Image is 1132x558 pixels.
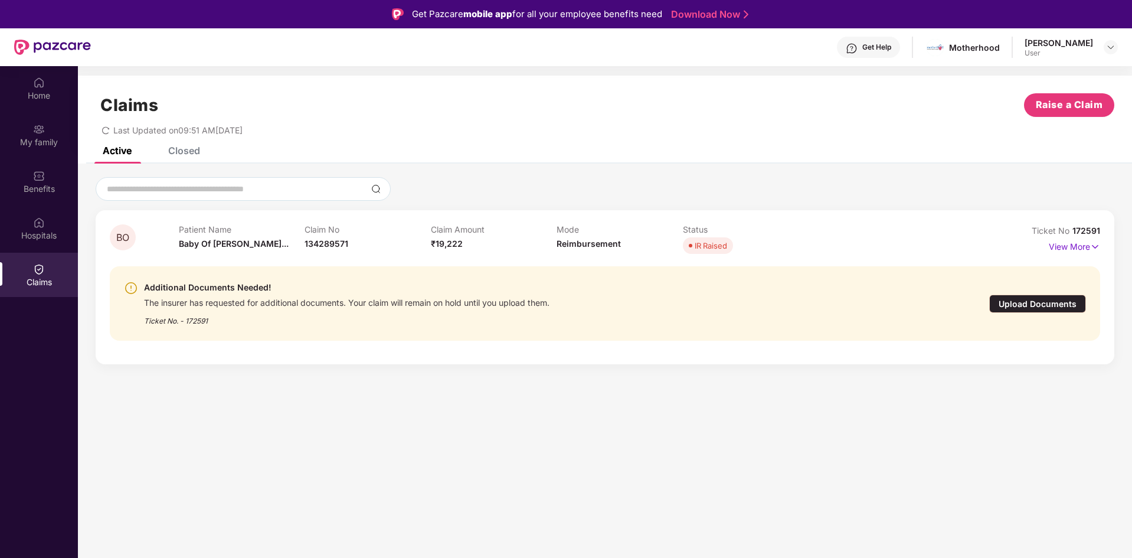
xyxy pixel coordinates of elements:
[989,295,1086,313] div: Upload Documents
[144,308,549,327] div: Ticket No. - 172591
[33,123,45,135] img: svg+xml;base64,PHN2ZyB3aWR0aD0iMjAiIGhlaWdodD0iMjAiIHZpZXdCb3g9IjAgMCAyMCAyMCIgZmlsbD0ibm9uZSIgeG...
[1025,37,1093,48] div: [PERSON_NAME]
[102,125,110,135] span: redo
[33,77,45,89] img: svg+xml;base64,PHN2ZyBpZD0iSG9tZSIgeG1sbnM9Imh0dHA6Ly93d3cudzMub3JnLzIwMDAvc3ZnIiB3aWR0aD0iMjAiIG...
[1025,48,1093,58] div: User
[1036,97,1103,112] span: Raise a Claim
[168,145,200,156] div: Closed
[927,39,944,56] img: motherhood%20_%20logo.png
[695,240,727,252] div: IR Raised
[412,7,662,21] div: Get Pazcare for all your employee benefits need
[683,224,809,234] p: Status
[33,170,45,182] img: svg+xml;base64,PHN2ZyBpZD0iQmVuZWZpdHMiIHhtbG5zPSJodHRwOi8vd3d3LnczLm9yZy8yMDAwL3N2ZyIgd2lkdGg9Ij...
[1024,93,1114,117] button: Raise a Claim
[1090,240,1100,253] img: svg+xml;base64,PHN2ZyB4bWxucz0iaHR0cDovL3d3dy53My5vcmcvMjAwMC9zdmciIHdpZHRoPSIxNyIgaGVpZ2h0PSIxNy...
[103,145,132,156] div: Active
[671,8,745,21] a: Download Now
[1049,237,1100,253] p: View More
[744,8,748,21] img: Stroke
[371,184,381,194] img: svg+xml;base64,PHN2ZyBpZD0iU2VhcmNoLTMyeDMyIiB4bWxucz0iaHR0cDovL3d3dy53My5vcmcvMjAwMC9zdmciIHdpZH...
[116,233,129,243] span: BO
[100,95,158,115] h1: Claims
[1072,226,1100,236] span: 172591
[14,40,91,55] img: New Pazcare Logo
[33,263,45,275] img: svg+xml;base64,PHN2ZyBpZD0iQ2xhaW0iIHhtbG5zPSJodHRwOi8vd3d3LnczLm9yZy8yMDAwL3N2ZyIgd2lkdGg9IjIwIi...
[33,217,45,229] img: svg+xml;base64,PHN2ZyBpZD0iSG9zcGl0YWxzIiB4bWxucz0iaHR0cDovL3d3dy53My5vcmcvMjAwMC9zdmciIHdpZHRoPS...
[179,224,305,234] p: Patient Name
[305,224,431,234] p: Claim No
[124,281,138,295] img: svg+xml;base64,PHN2ZyBpZD0iV2FybmluZ18tXzI0eDI0IiBkYXRhLW5hbWU9Ildhcm5pbmcgLSAyNHgyNCIgeG1sbnM9Im...
[179,239,289,249] span: Baby Of [PERSON_NAME]...
[862,43,891,52] div: Get Help
[431,224,557,234] p: Claim Amount
[1032,226,1072,236] span: Ticket No
[949,42,1000,53] div: Motherhood
[1106,43,1115,52] img: svg+xml;base64,PHN2ZyBpZD0iRHJvcGRvd24tMzJ4MzIiIHhtbG5zPSJodHRwOi8vd3d3LnczLm9yZy8yMDAwL3N2ZyIgd2...
[431,239,463,249] span: ₹19,222
[392,8,404,20] img: Logo
[557,224,683,234] p: Mode
[305,239,348,249] span: 134289571
[144,295,549,308] div: The insurer has requested for additional documents. Your claim will remain on hold until you uplo...
[846,43,858,54] img: svg+xml;base64,PHN2ZyBpZD0iSGVscC0zMngzMiIgeG1sbnM9Imh0dHA6Ly93d3cudzMub3JnLzIwMDAvc3ZnIiB3aWR0aD...
[557,239,621,249] span: Reimbursement
[144,280,549,295] div: Additional Documents Needed!
[463,8,512,19] strong: mobile app
[113,125,243,135] span: Last Updated on 09:51 AM[DATE]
